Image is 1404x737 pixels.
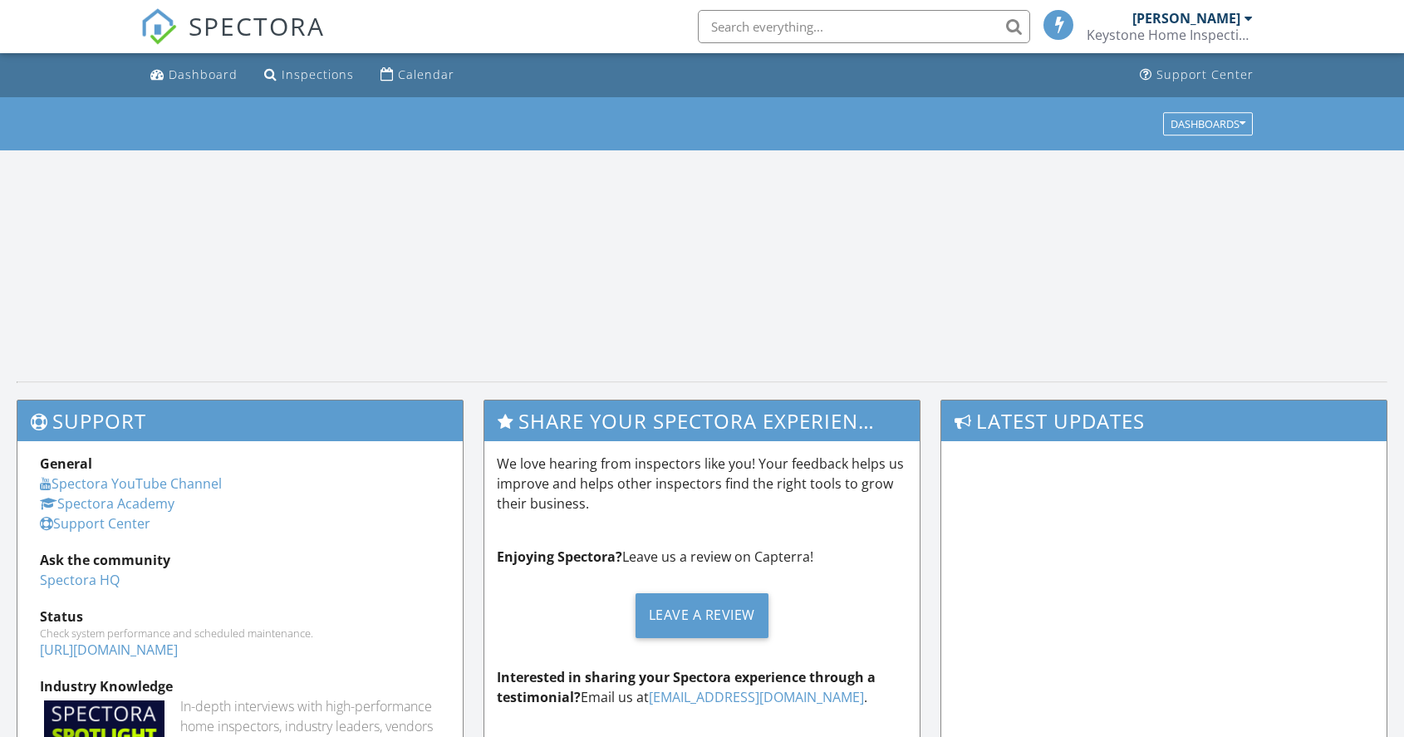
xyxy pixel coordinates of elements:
div: Dashboard [169,66,238,82]
h3: Latest Updates [941,400,1387,441]
a: [URL][DOMAIN_NAME] [40,641,178,659]
button: Dashboards [1163,112,1253,135]
div: Dashboards [1171,118,1245,130]
div: Inspections [282,66,354,82]
input: Search everything... [698,10,1030,43]
a: Leave a Review [497,580,907,651]
h3: Support [17,400,463,441]
div: Ask the community [40,550,440,570]
a: Spectora HQ [40,571,120,589]
strong: Enjoying Spectora? [497,548,622,566]
a: SPECTORA [140,22,325,57]
div: Support Center [1156,66,1254,82]
a: Support Center [40,514,150,533]
span: SPECTORA [189,8,325,43]
div: Leave a Review [636,593,768,638]
p: Email us at . [497,667,907,707]
img: The Best Home Inspection Software - Spectora [140,8,177,45]
strong: General [40,454,92,473]
strong: Interested in sharing your Spectora experience through a testimonial? [497,668,876,706]
h3: Share Your Spectora Experience [484,400,920,441]
div: Keystone Home Inspections-MA [1087,27,1253,43]
a: Inspections [258,60,361,91]
a: Calendar [374,60,461,91]
p: We love hearing from inspectors like you! Your feedback helps us improve and helps other inspecto... [497,454,907,513]
div: Status [40,607,440,626]
div: Check system performance and scheduled maintenance. [40,626,440,640]
a: Spectora Academy [40,494,174,513]
div: Calendar [398,66,454,82]
a: Dashboard [144,60,244,91]
a: [EMAIL_ADDRESS][DOMAIN_NAME] [649,688,864,706]
div: Industry Knowledge [40,676,440,696]
a: Support Center [1133,60,1260,91]
div: [PERSON_NAME] [1132,10,1240,27]
a: Spectora YouTube Channel [40,474,222,493]
p: Leave us a review on Capterra! [497,547,907,567]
